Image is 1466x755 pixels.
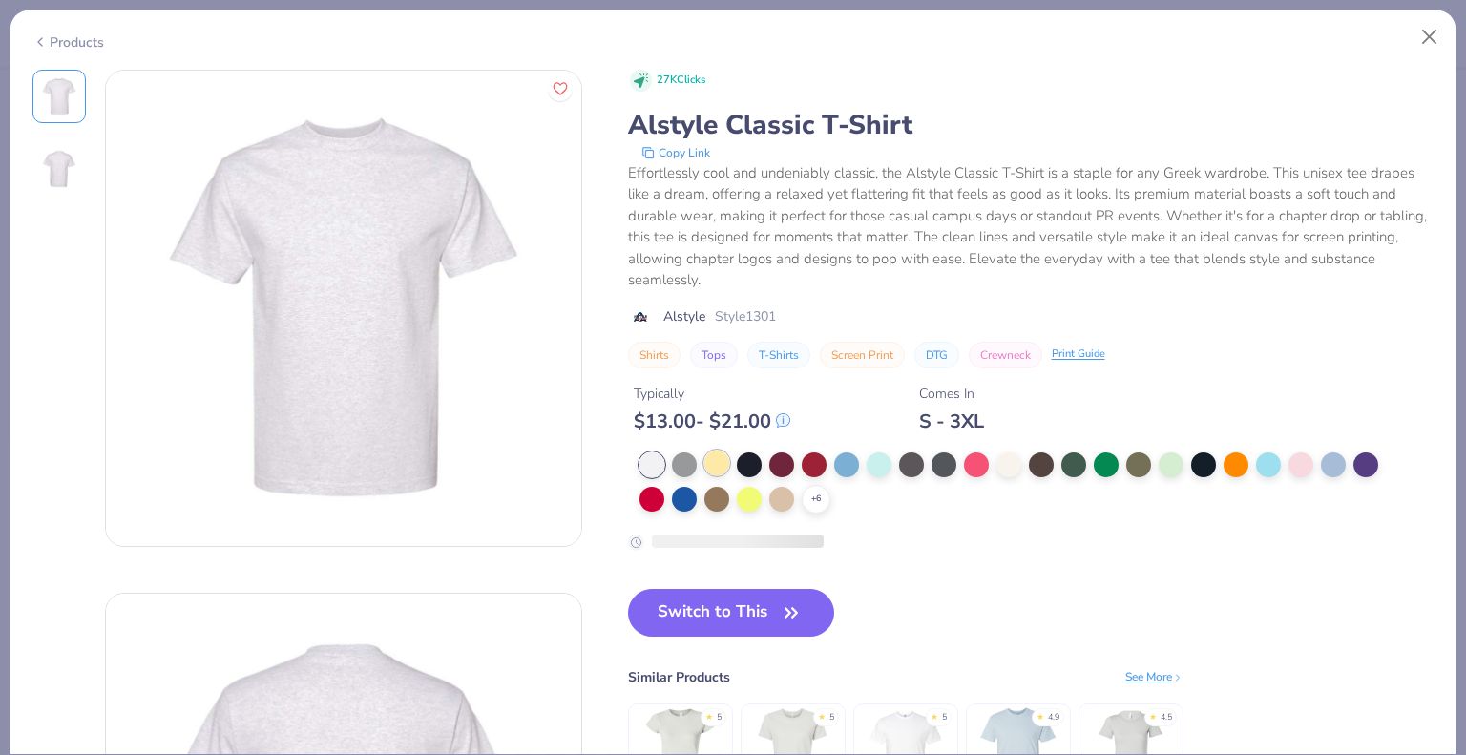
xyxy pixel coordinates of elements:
img: Back [36,146,82,192]
button: Crewneck [969,342,1042,368]
div: ★ [931,711,938,719]
div: Typically [634,384,790,404]
button: DTG [914,342,959,368]
div: ★ [1149,711,1157,719]
div: Similar Products [628,667,730,687]
div: S - 3XL [919,409,984,433]
button: copy to clipboard [636,143,716,162]
div: 5 [942,711,947,724]
div: Products [32,32,104,52]
div: 4.9 [1048,711,1059,724]
button: Shirts [628,342,681,368]
button: Like [548,76,573,101]
div: ★ [1037,711,1044,719]
div: 5 [829,711,834,724]
div: Print Guide [1052,346,1105,363]
span: Style 1301 [715,306,776,326]
button: Switch to This [628,589,835,637]
img: Front [106,71,581,546]
div: 4.5 [1161,711,1172,724]
button: T-Shirts [747,342,810,368]
span: Alstyle [663,306,705,326]
div: Comes In [919,384,984,404]
div: Effortlessly cool and undeniably classic, the Alstyle Classic T-Shirt is a staple for any Greek w... [628,162,1435,291]
div: ★ [818,711,826,719]
div: See More [1125,668,1183,685]
button: Close [1412,19,1448,55]
img: Front [36,73,82,119]
div: 5 [717,711,722,724]
button: Screen Print [820,342,905,368]
span: + 6 [811,493,821,506]
button: Tops [690,342,738,368]
div: ★ [705,711,713,719]
div: $ 13.00 - $ 21.00 [634,409,790,433]
div: Alstyle Classic T-Shirt [628,107,1435,143]
span: 27K Clicks [657,73,705,89]
img: brand logo [628,309,654,325]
